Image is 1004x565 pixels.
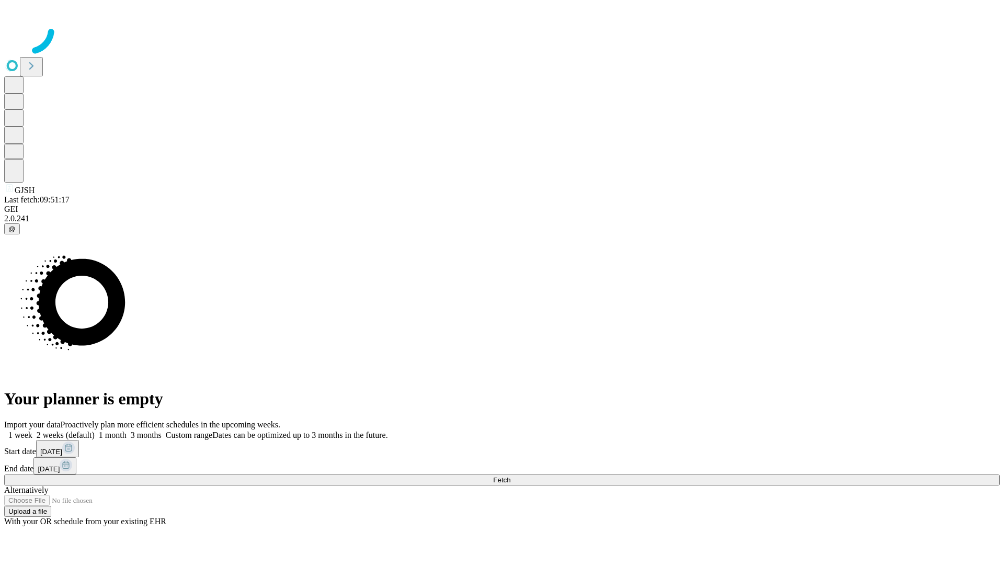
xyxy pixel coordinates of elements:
[4,205,1000,214] div: GEI
[4,506,51,517] button: Upload a file
[8,431,32,439] span: 1 week
[4,485,48,494] span: Alternatively
[99,431,127,439] span: 1 month
[4,420,61,429] span: Import your data
[4,440,1000,457] div: Start date
[36,440,79,457] button: [DATE]
[33,457,76,474] button: [DATE]
[38,465,60,473] span: [DATE]
[4,474,1000,485] button: Fetch
[4,457,1000,474] div: End date
[8,225,16,233] span: @
[37,431,95,439] span: 2 weeks (default)
[4,195,70,204] span: Last fetch: 09:51:17
[4,214,1000,223] div: 2.0.241
[40,448,62,456] span: [DATE]
[166,431,212,439] span: Custom range
[4,223,20,234] button: @
[4,389,1000,409] h1: Your planner is empty
[61,420,280,429] span: Proactively plan more efficient schedules in the upcoming weeks.
[131,431,162,439] span: 3 months
[15,186,35,195] span: GJSH
[4,517,166,526] span: With your OR schedule from your existing EHR
[493,476,510,484] span: Fetch
[212,431,387,439] span: Dates can be optimized up to 3 months in the future.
